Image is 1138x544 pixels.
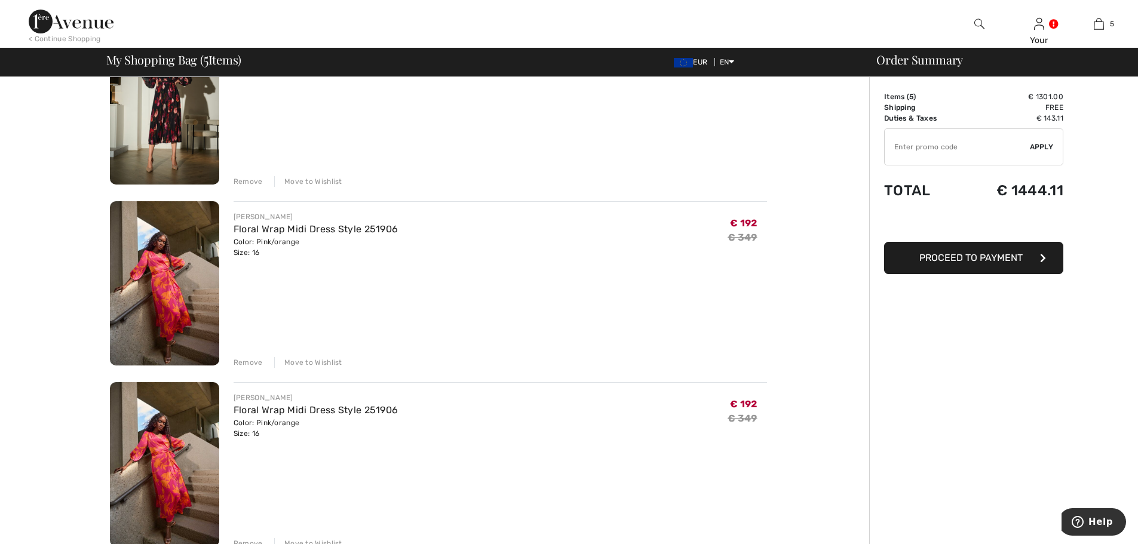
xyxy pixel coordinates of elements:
img: search the website [974,17,984,31]
td: € 143.11 [963,113,1063,124]
iframe: PayPal [884,211,1063,238]
td: Shipping [884,102,963,113]
img: Floral Long Puff Sleeve Dress Style 253774 [110,20,219,185]
iframe: Opens a widget where you can find more information [1062,508,1126,538]
img: My Info [1034,17,1044,31]
input: Promo code [885,129,1030,165]
span: My Shopping Bag ( Items) [106,54,242,66]
div: Color: Pink/orange Size: 16 [234,236,398,258]
span: Apply [1030,142,1054,152]
td: Duties & Taxes [884,113,963,124]
span: € 192 [730,398,757,410]
div: Move to Wishlist [274,176,342,187]
span: Proceed to Payment [919,252,1023,263]
td: € 1444.11 [963,170,1063,211]
img: My Bag [1094,17,1104,31]
span: 5 [204,51,208,66]
img: 1ère Avenue [29,10,114,33]
div: Color: Pink/orange Size: 16 [234,417,398,439]
div: Order Summary [862,54,1131,66]
a: Floral Wrap Midi Dress Style 251906 [234,223,398,235]
div: Remove [234,176,263,187]
div: Remove [234,357,263,368]
span: 5 [1110,19,1114,29]
div: [PERSON_NAME] [234,211,398,222]
img: Floral Wrap Midi Dress Style 251906 [110,201,219,365]
div: Move to Wishlist [274,357,342,368]
s: € 349 [728,232,757,243]
button: Proceed to Payment [884,242,1063,274]
td: Free [963,102,1063,113]
div: [PERSON_NAME] [234,392,398,403]
img: Euro [674,58,693,67]
span: EN [720,58,735,66]
div: < Continue Shopping [29,33,101,44]
a: Sign In [1034,18,1044,29]
span: EUR [674,58,712,66]
span: € 192 [730,217,757,229]
td: € 1301.00 [963,91,1063,102]
div: Your [1010,34,1068,47]
td: Total [884,170,963,211]
a: Floral Wrap Midi Dress Style 251906 [234,404,398,416]
a: 5 [1069,17,1128,31]
span: 5 [909,93,913,101]
td: Items ( ) [884,91,963,102]
s: € 349 [728,413,757,424]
